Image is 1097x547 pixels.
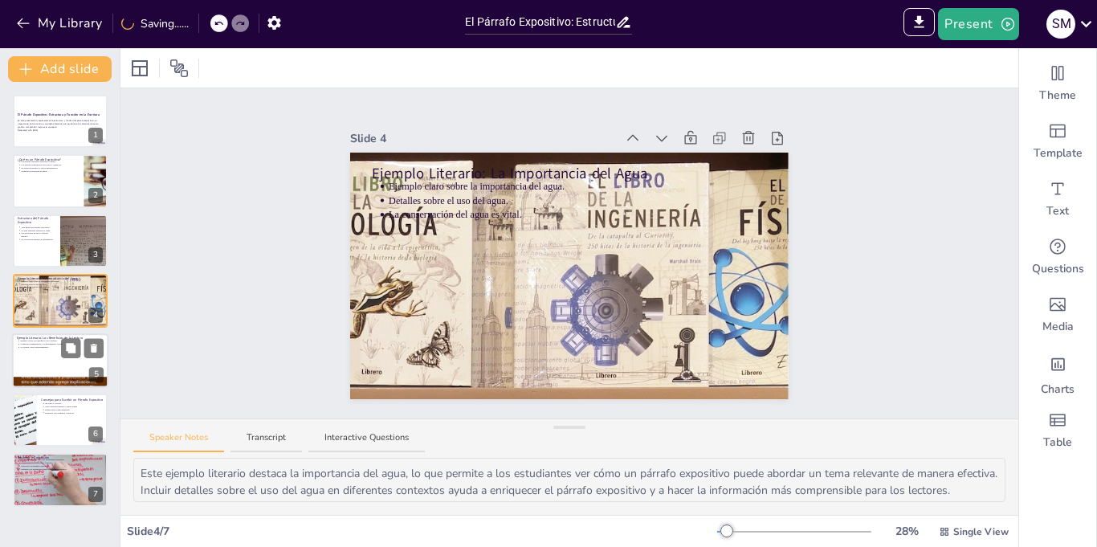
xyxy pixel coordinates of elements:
[13,95,108,148] div: 1
[45,402,103,406] p: Ser claro y conciso.
[21,467,103,471] p: Equipar a los estudiantes para expresar pensamientos.
[20,342,104,345] p: Fomenta la imaginación y el pensamiento crítico.
[45,411,103,414] p: Respaldar con ejemplos y detalles.
[18,276,103,281] p: Ejemplo Literario: La Importancia del Agua
[1019,170,1096,228] div: Add text boxes
[21,465,103,468] p: Practicar con ejemplos literarios.
[1019,402,1096,459] div: Add a table
[465,10,615,34] input: Insert title
[18,120,103,129] p: En esta presentación, exploraremos la estructura y función del párrafo expositivo, su importancia...
[88,247,103,263] div: 3
[21,163,79,166] p: Los párrafos expositivos son claros y objetivos.
[61,338,80,357] button: Duplicate Slide
[8,56,112,82] button: Add slide
[1034,145,1083,161] span: Template
[89,367,104,382] div: 5
[18,129,103,132] p: Generated with [URL]
[133,458,1005,502] textarea: Este ejemplo literario destaca la importancia del agua, lo que permite a los estudiantes ver cómo...
[20,345,104,349] p: La lectura como entretenimiento.
[84,338,104,357] button: Delete Slide
[389,180,766,194] p: Ejemplo claro sobre la importancia del agua.
[21,169,79,173] p: Fomenta la expresión de ideas.
[13,394,108,447] div: 6
[18,112,100,116] strong: El Párrafo Expositivo: Estructura y Función en la Escritura
[127,523,717,540] div: Slide 4 / 7
[1046,8,1075,40] button: s m
[1019,55,1096,112] div: Change the overall theme
[21,229,55,232] p: La idea principal presenta el tema.
[1019,112,1096,170] div: Add ready made slides
[21,280,103,283] p: Ejemplo claro sobre la importancia del agua.
[389,208,766,222] p: La conservación del agua es vital.
[1041,382,1075,398] span: Charts
[21,226,55,229] p: Tres partes del párrafo expositivo.
[13,214,108,267] div: 3
[21,232,55,238] p: Las oraciones de apoyo ofrecen detalles.
[88,487,103,502] div: 7
[41,398,103,402] p: Consejos para Escribir un Párrafo Expositivo
[1046,10,1075,39] div: s m
[308,431,425,453] button: Interactive Questions
[45,405,103,408] p: Usar oraciones simples y evitar jergas.
[887,523,926,540] div: 28 %
[1019,344,1096,402] div: Add charts and graphs
[21,286,103,289] p: La conservación del agua es vital.
[169,59,189,78] span: Position
[938,8,1018,40] button: Present
[1042,319,1074,335] span: Media
[21,283,103,286] p: Detalles sobre el uso del agua.
[21,462,103,465] p: Comprender su estructura y función.
[21,166,79,169] p: Se utiliza en ensayos y textos informativos.
[12,10,109,36] button: My Library
[1043,435,1072,451] span: Table
[18,455,103,460] p: Resumen y Conclusión
[88,427,103,442] div: 6
[13,154,108,207] div: 2
[1046,203,1069,219] span: Text
[17,336,104,341] p: Ejemplo Literario: Los Beneficios de la Lectura
[21,459,103,462] p: El párrafo expositivo es una herramienta poderosa.
[13,274,108,327] div: 4
[88,128,103,143] div: 1
[953,525,1009,539] span: Single View
[121,15,189,32] div: Saving......
[230,431,302,453] button: Transcript
[18,216,55,225] p: Estructura del Párrafo Expositivo
[1032,261,1084,277] span: Questions
[1019,228,1096,286] div: Get real-time input from your audience
[372,163,766,183] p: Ejemplo Literario: La Importancia del Agua
[350,130,615,147] div: Slide 4
[21,238,55,241] p: La conclusión resume la información.
[20,339,104,342] p: Ejemplo sobre los beneficios de la lectura.
[12,333,108,388] div: 5
[13,453,108,506] div: 7
[1019,286,1096,344] div: Add images, graphics, shapes or video
[133,431,224,453] button: Speaker Notes
[88,188,103,203] div: 2
[127,55,153,81] div: Layout
[1039,88,1076,104] span: Theme
[21,160,79,163] p: Un párrafo expositivo informa y explica.
[18,157,80,161] p: ¿Qué es un Párrafo Expositivo?
[903,8,935,40] span: Export to PowerPoint
[389,194,766,207] p: Detalles sobre el uso del agua.
[88,308,103,323] div: 4
[45,408,103,411] p: Definir bien la idea principal.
